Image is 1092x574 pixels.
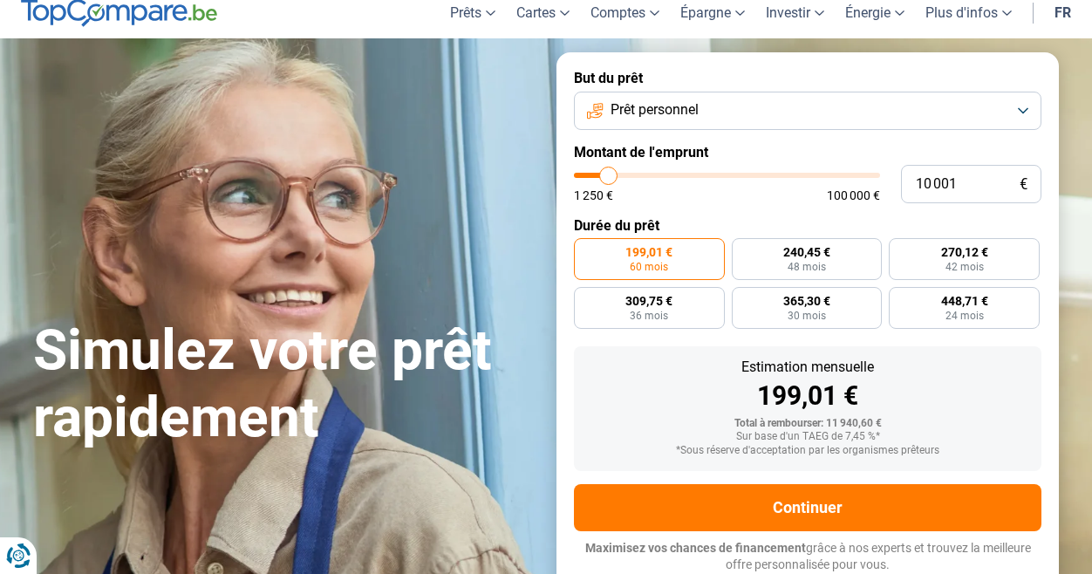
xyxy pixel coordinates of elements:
[827,189,880,202] span: 100 000 €
[588,431,1027,443] div: Sur base d'un TAEG de 7,45 %*
[574,540,1041,574] p: grâce à nos experts et trouvez la meilleure offre personnalisée pour vous.
[788,311,826,321] span: 30 mois
[945,311,984,321] span: 24 mois
[941,295,988,307] span: 448,71 €
[574,70,1041,86] label: But du prêt
[941,246,988,258] span: 270,12 €
[574,217,1041,234] label: Durée du prêt
[588,383,1027,409] div: 199,01 €
[783,295,830,307] span: 365,30 €
[588,445,1027,457] div: *Sous réserve d'acceptation par les organismes prêteurs
[1020,177,1027,192] span: €
[630,311,668,321] span: 36 mois
[788,262,826,272] span: 48 mois
[574,144,1041,161] label: Montant de l'emprunt
[588,360,1027,374] div: Estimation mensuelle
[630,262,668,272] span: 60 mois
[783,246,830,258] span: 240,45 €
[574,92,1041,130] button: Prêt personnel
[574,189,613,202] span: 1 250 €
[945,262,984,272] span: 42 mois
[588,418,1027,430] div: Total à rembourser: 11 940,60 €
[33,318,536,452] h1: Simulez votre prêt rapidement
[625,295,672,307] span: 309,75 €
[611,100,699,120] span: Prêt personnel
[574,484,1041,531] button: Continuer
[585,541,806,555] span: Maximisez vos chances de financement
[625,246,672,258] span: 199,01 €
